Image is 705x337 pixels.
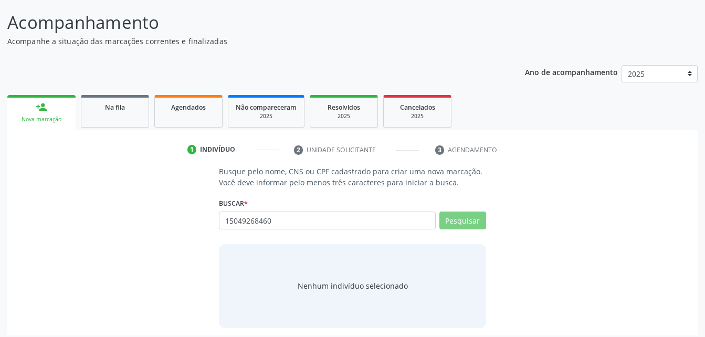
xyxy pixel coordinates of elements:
[171,103,206,112] span: Agendados
[328,103,360,112] span: Resolvidos
[7,36,491,47] p: Acompanhe a situação das marcações correntes e finalizadas
[105,103,125,112] span: Na fila
[7,9,491,36] p: Acompanhamento
[318,112,370,120] div: 2025
[200,145,235,154] div: Indivíduo
[236,112,297,120] div: 2025
[298,280,408,291] div: Nenhum indivíduo selecionado
[391,112,444,120] div: 2025
[219,212,435,229] input: Busque por nome, CNS ou CPF
[525,65,618,78] p: Ano de acompanhamento
[439,212,486,229] button: Pesquisar
[36,101,47,113] div: person_add
[15,115,68,123] div: Nova marcação
[236,103,297,112] span: Não compareceram
[187,145,197,154] div: 1
[400,103,435,112] span: Cancelados
[219,166,486,188] p: Busque pelo nome, CNS ou CPF cadastrado para criar uma nova marcação. Você deve informar pelo men...
[219,195,248,212] label: Buscar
